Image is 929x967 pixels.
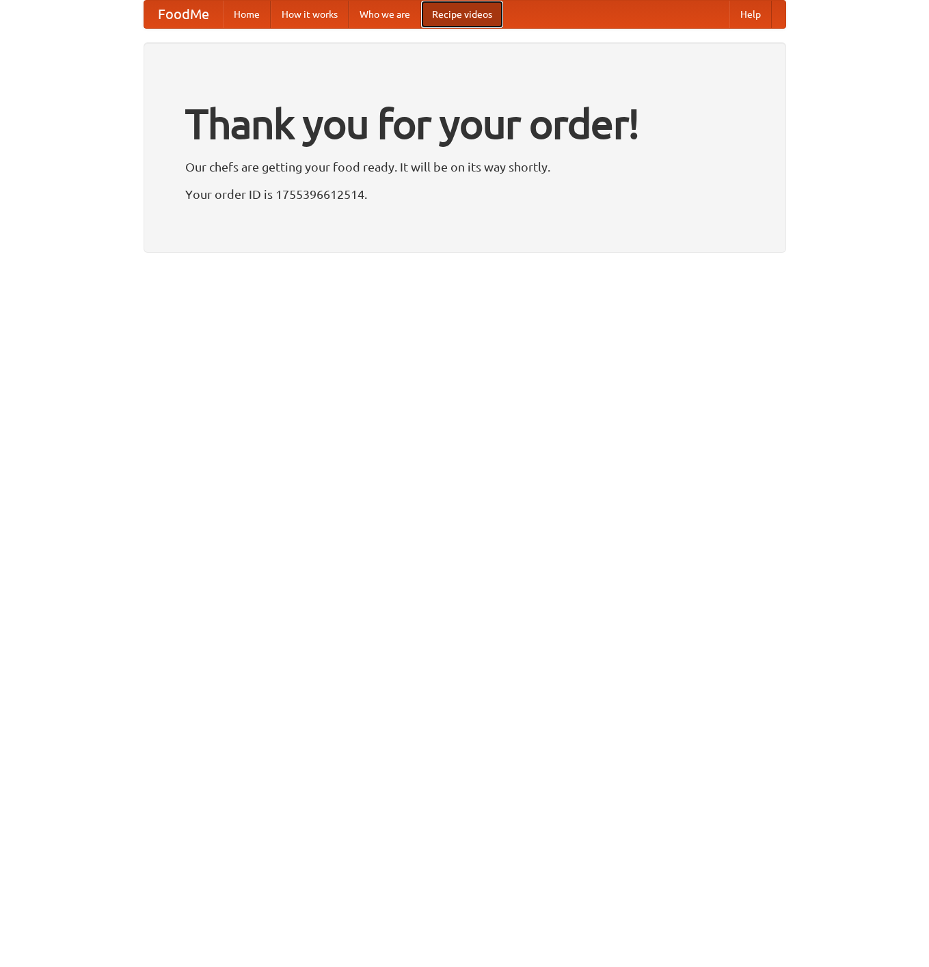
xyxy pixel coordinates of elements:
[729,1,772,28] a: Help
[185,156,744,177] p: Our chefs are getting your food ready. It will be on its way shortly.
[349,1,421,28] a: Who we are
[223,1,271,28] a: Home
[144,1,223,28] a: FoodMe
[421,1,503,28] a: Recipe videos
[185,184,744,204] p: Your order ID is 1755396612514.
[271,1,349,28] a: How it works
[185,91,744,156] h1: Thank you for your order!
